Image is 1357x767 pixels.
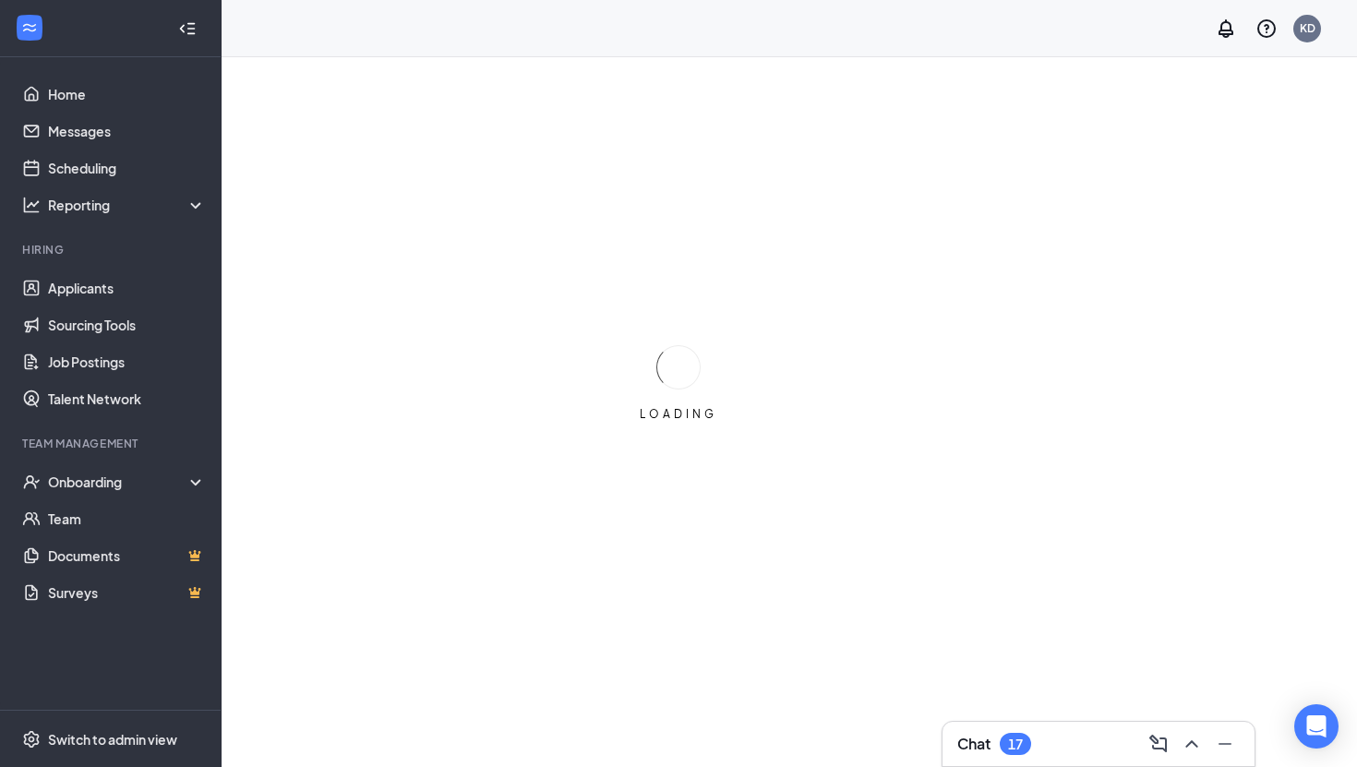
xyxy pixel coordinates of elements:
[48,196,207,214] div: Reporting
[22,196,41,214] svg: Analysis
[1147,733,1170,755] svg: ComposeMessage
[48,343,206,380] a: Job Postings
[22,242,202,258] div: Hiring
[48,473,190,491] div: Onboarding
[48,537,206,574] a: DocumentsCrown
[22,436,202,451] div: Team Management
[48,270,206,306] a: Applicants
[1255,18,1278,40] svg: QuestionInfo
[632,406,725,422] div: LOADING
[48,500,206,537] a: Team
[48,150,206,186] a: Scheduling
[48,730,177,749] div: Switch to admin view
[48,76,206,113] a: Home
[1215,18,1237,40] svg: Notifications
[1294,704,1339,749] div: Open Intercom Messenger
[1210,729,1240,759] button: Minimize
[957,734,991,754] h3: Chat
[178,19,197,38] svg: Collapse
[1008,737,1023,752] div: 17
[1181,733,1203,755] svg: ChevronUp
[1214,733,1236,755] svg: Minimize
[48,574,206,611] a: SurveysCrown
[48,380,206,417] a: Talent Network
[1300,20,1315,36] div: KD
[48,306,206,343] a: Sourcing Tools
[22,473,41,491] svg: UserCheck
[48,113,206,150] a: Messages
[1177,729,1207,759] button: ChevronUp
[20,18,39,37] svg: WorkstreamLogo
[1144,729,1173,759] button: ComposeMessage
[22,730,41,749] svg: Settings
